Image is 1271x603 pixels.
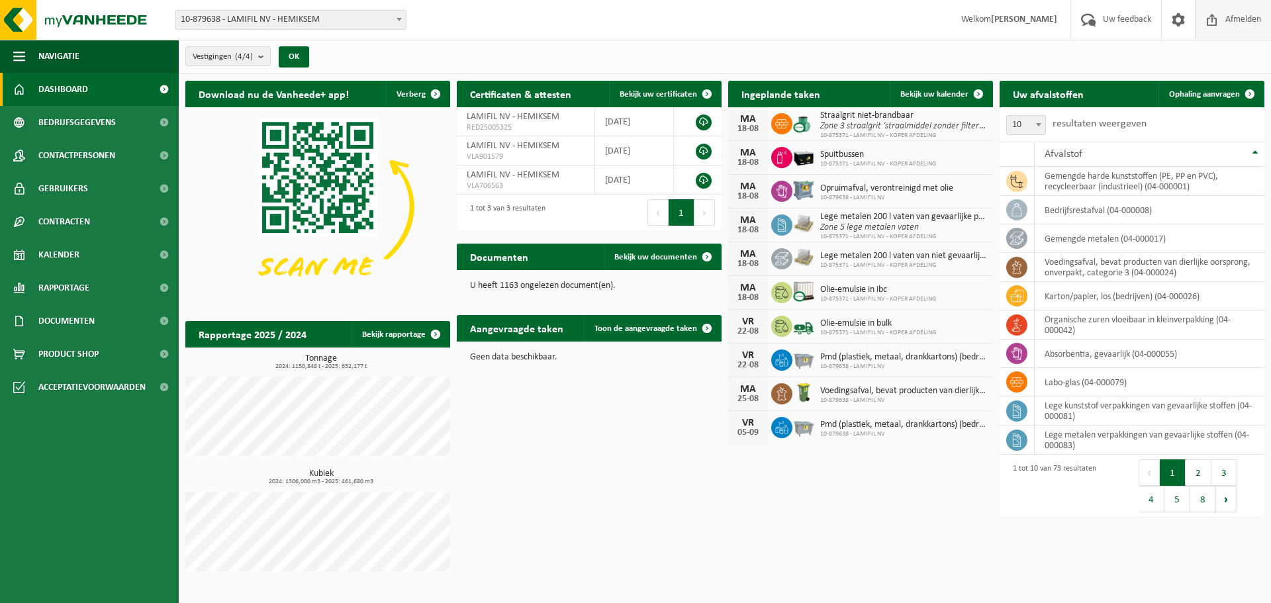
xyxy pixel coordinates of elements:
label: resultaten weergeven [1053,118,1147,129]
td: bedrijfsrestafval (04-000008) [1035,196,1264,224]
span: 10-879638 - LAMIFIL NV [820,430,986,438]
h2: Download nu de Vanheede+ app! [185,81,362,107]
span: Lege metalen 200 l vaten van gevaarlijke producten [820,212,986,222]
td: voedingsafval, bevat producten van dierlijke oorsprong, onverpakt, categorie 3 (04-000024) [1035,253,1264,282]
span: LAMIFIL NV - HEMIKSEM [467,112,559,122]
span: 10-875371 - LAMIFIL NV - KOPER AFDELING [820,132,986,140]
a: Bekijk uw certificaten [609,81,720,107]
img: WB-0140-HPE-GN-50 [792,381,815,404]
h2: Uw afvalstoffen [1000,81,1097,107]
strong: [PERSON_NAME] [991,15,1057,24]
span: Pmd (plastiek, metaal, drankkartons) (bedrijven) [820,420,986,430]
span: Pmd (plastiek, metaal, drankkartons) (bedrijven) [820,352,986,363]
td: gemengde metalen (04-000017) [1035,224,1264,253]
img: WB-2500-GAL-GY-01 [792,348,815,370]
img: PB-IC-CU [792,280,815,302]
button: 4 [1139,486,1164,512]
td: absorbentia, gevaarlijk (04-000055) [1035,340,1264,368]
p: U heeft 1163 ongelezen document(en). [470,281,708,291]
div: MA [735,215,761,226]
span: Contactpersonen [38,139,115,172]
span: Product Shop [38,338,99,371]
span: Toon de aangevraagde taken [594,324,697,333]
button: Previous [1139,459,1160,486]
span: LAMIFIL NV - HEMIKSEM [467,170,559,180]
div: 1 tot 10 van 73 resultaten [1006,458,1096,514]
span: Opruimafval, verontreinigd met olie [820,183,953,194]
td: [DATE] [595,165,673,195]
button: Next [694,199,715,226]
span: 2024: 1150,848 t - 2025: 632,177 t [192,363,450,370]
span: Navigatie [38,40,79,73]
span: VLA706563 [467,181,585,191]
span: Rapportage [38,271,89,304]
count: (4/4) [235,52,253,61]
h2: Documenten [457,244,541,269]
span: Bedrijfsgegevens [38,106,116,139]
div: 1 tot 3 van 3 resultaten [463,198,545,227]
button: 3 [1211,459,1237,486]
span: Olie-emulsie in bulk [820,318,936,329]
button: 2 [1186,459,1211,486]
span: Voedingsafval, bevat producten van dierlijke oorsprong, onverpakt, categorie 3 [820,386,986,396]
img: LP-PA-00000-WDN-11 [792,246,815,269]
span: 10-879638 - LAMIFIL NV [820,363,986,371]
a: Bekijk rapportage [352,321,449,348]
div: VR [735,418,761,428]
img: PB-OT-0200-CU [792,111,815,134]
button: Previous [647,199,669,226]
span: 10-879638 - LAMIFIL NV [820,396,986,404]
span: Lege metalen 200 l vaten van niet gevaarlijke producten [820,251,986,261]
i: Zone 5 lege metalen vaten [820,222,919,232]
h2: Aangevraagde taken [457,315,577,341]
div: 05-09 [735,428,761,438]
div: MA [735,148,761,158]
span: 10-875371 - LAMIFIL NV - KOPER AFDELING [820,233,986,241]
td: gemengde harde kunststoffen (PE, PP en PVC), recycleerbaar (industrieel) (04-000001) [1035,167,1264,196]
i: Zone 3 straalgrit ‘straalmiddel zonder filterdoek’ [820,121,999,131]
a: Bekijk uw documenten [604,244,720,270]
div: 25-08 [735,394,761,404]
td: lege kunststof verpakkingen van gevaarlijke stoffen (04-000081) [1035,396,1264,426]
td: karton/papier, los (bedrijven) (04-000026) [1035,282,1264,310]
div: 18-08 [735,192,761,201]
img: Download de VHEPlus App [185,107,450,306]
button: 1 [1160,459,1186,486]
div: 18-08 [735,226,761,235]
button: Vestigingen(4/4) [185,46,271,66]
span: 10-875371 - LAMIFIL NV - KOPER AFDELING [820,261,986,269]
div: 18-08 [735,293,761,302]
span: 10-879638 - LAMIFIL NV - HEMIKSEM [175,10,406,30]
h2: Rapportage 2025 / 2024 [185,321,320,347]
div: VR [735,316,761,327]
td: [DATE] [595,136,673,165]
img: WB-2500-GAL-GY-01 [792,415,815,438]
a: Ophaling aanvragen [1158,81,1263,107]
span: Kalender [38,238,79,271]
a: Bekijk uw kalender [890,81,992,107]
h2: Certificaten & attesten [457,81,585,107]
div: 18-08 [735,158,761,167]
a: Toon de aangevraagde taken [584,315,720,342]
h3: Kubiek [192,469,450,485]
span: 10-875371 - LAMIFIL NV - KOPER AFDELING [820,295,936,303]
span: Vestigingen [193,47,253,67]
img: BL-LQ-LV [792,314,815,336]
td: labo-glas (04-000079) [1035,368,1264,396]
button: 8 [1190,486,1216,512]
span: Documenten [38,304,95,338]
span: Bekijk uw documenten [614,253,697,261]
span: 10-875371 - LAMIFIL NV - KOPER AFDELING [820,329,936,337]
span: Bekijk uw kalender [900,90,968,99]
button: OK [279,46,309,68]
td: lege metalen verpakkingen van gevaarlijke stoffen (04-000083) [1035,426,1264,455]
div: 18-08 [735,124,761,134]
span: Gebruikers [38,172,88,205]
button: Verberg [386,81,449,107]
img: PB-AP-0800-MET-02-01 [792,179,815,201]
div: MA [735,181,761,192]
span: Acceptatievoorwaarden [38,371,146,404]
span: VLA901579 [467,152,585,162]
span: 10-879638 - LAMIFIL NV - HEMIKSEM [175,11,406,29]
div: MA [735,249,761,259]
